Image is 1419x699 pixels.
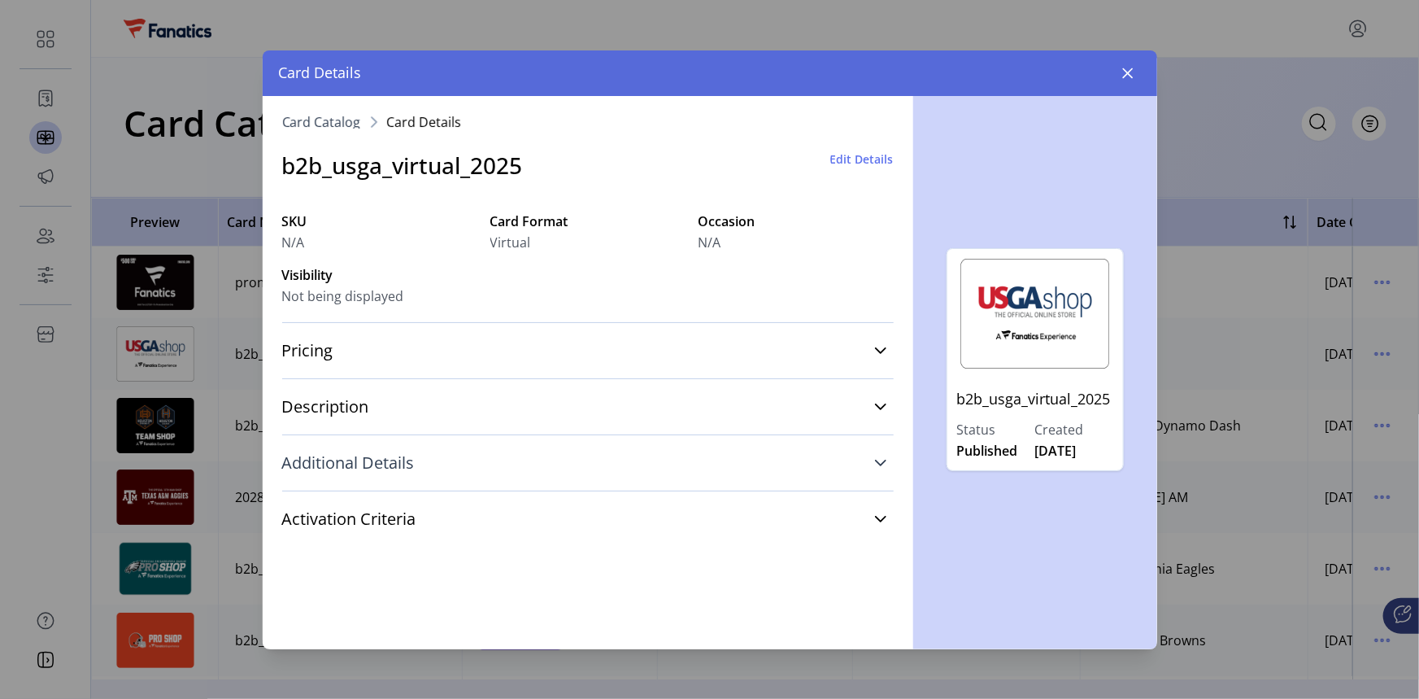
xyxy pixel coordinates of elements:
[490,212,686,231] label: Card Format
[957,259,1113,369] img: b2b_usga_virtual_2025
[282,389,894,425] a: Description
[699,233,721,252] span: N/A
[282,212,477,231] label: SKU
[282,286,404,306] span: Not being displayed
[957,378,1113,420] p: b2b_usga_virtual_2025
[957,420,1035,439] label: Status
[699,212,894,231] label: Occasion
[282,511,416,527] span: Activation Criteria
[282,265,477,285] label: Visibility
[1035,420,1113,439] label: Created
[830,151,894,168] button: Edit Details
[387,116,462,129] span: Card Details
[279,62,362,84] span: Card Details
[282,445,894,481] a: Additional Details
[1035,441,1077,461] span: [DATE]
[957,441,1018,461] span: Published
[282,333,894,369] a: Pricing
[282,148,523,182] h3: b2b_usga_virtual_2025
[282,501,894,537] a: Activation Criteria
[282,233,305,252] span: N/A
[282,343,333,359] span: Pricing
[282,455,415,471] span: Additional Details
[490,233,531,252] span: Virtual
[282,116,361,129] a: Card Catalog
[282,399,369,415] span: Description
